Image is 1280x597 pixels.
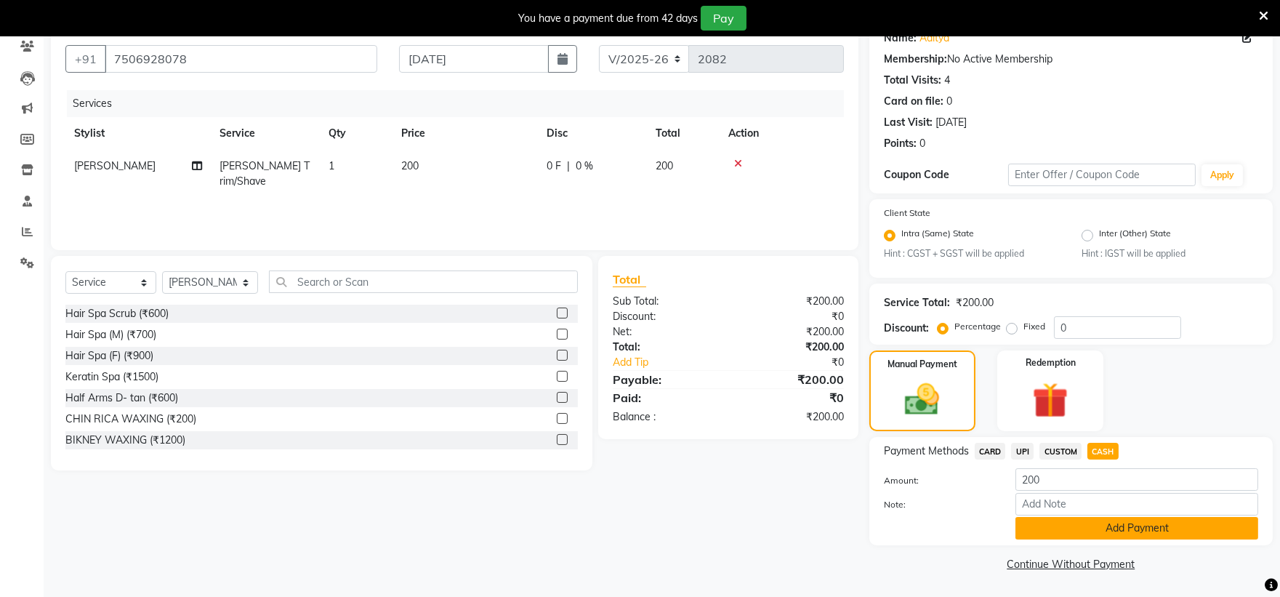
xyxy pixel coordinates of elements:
[919,31,949,46] a: Aditya
[887,358,957,371] label: Manual Payment
[872,557,1270,572] a: Continue Without Payment
[401,159,419,172] span: 200
[65,412,196,427] div: CHIN RICA WAXING (₹200)
[105,45,377,73] input: Search by Name/Mobile/Email/Code
[1026,356,1076,369] label: Redemption
[1039,443,1082,460] span: CUSTOM
[956,295,994,310] div: ₹200.00
[884,167,1009,183] div: Coupon Code
[65,45,106,73] button: +91
[728,294,855,309] div: ₹200.00
[884,52,1258,67] div: No Active Membership
[65,348,153,364] div: Hair Spa (F) (₹900)
[884,31,917,46] div: Name:
[547,159,561,174] span: 0 F
[873,498,1005,511] label: Note:
[656,159,673,172] span: 200
[65,369,158,385] div: Keratin Spa (₹1500)
[1015,468,1258,491] input: Amount
[728,340,855,355] div: ₹200.00
[749,355,855,370] div: ₹0
[65,433,185,448] div: BIKNEY WAXING (₹1200)
[884,52,947,67] div: Membership:
[728,389,855,406] div: ₹0
[320,117,393,150] th: Qty
[894,380,950,419] img: _cash.svg
[1082,247,1258,260] small: Hint : IGST will be applied
[602,294,728,309] div: Sub Total:
[919,136,925,151] div: 0
[602,389,728,406] div: Paid:
[538,117,647,150] th: Disc
[67,90,855,117] div: Services
[884,73,941,88] div: Total Visits:
[602,309,728,324] div: Discount:
[518,11,698,26] div: You have a payment due from 42 days
[602,409,728,425] div: Balance :
[269,271,579,293] input: Search or Scan
[728,309,855,324] div: ₹0
[211,117,320,150] th: Service
[329,159,334,172] span: 1
[944,73,950,88] div: 4
[1015,517,1258,540] button: Add Payment
[613,272,646,287] span: Total
[1011,443,1034,460] span: UPI
[567,159,570,174] span: |
[884,247,1060,260] small: Hint : CGST + SGST will be applied
[602,340,728,355] div: Total:
[65,306,169,321] div: Hair Spa Scrub (₹600)
[975,443,1006,460] span: CARD
[602,355,749,370] a: Add Tip
[1099,227,1171,244] label: Inter (Other) State
[1021,378,1079,422] img: _gift.svg
[701,6,746,31] button: Pay
[954,320,1001,333] label: Percentage
[935,115,967,130] div: [DATE]
[1023,320,1045,333] label: Fixed
[647,117,720,150] th: Total
[65,117,211,150] th: Stylist
[576,159,593,174] span: 0 %
[1087,443,1119,460] span: CASH
[946,94,952,109] div: 0
[884,207,930,220] label: Client State
[901,227,974,244] label: Intra (Same) State
[1008,164,1196,186] input: Enter Offer / Coupon Code
[65,390,178,406] div: Half Arms D- tan (₹600)
[602,371,728,388] div: Payable:
[74,159,156,172] span: [PERSON_NAME]
[728,409,855,425] div: ₹200.00
[884,444,969,459] span: Payment Methods
[220,159,310,188] span: [PERSON_NAME] Trim/Shave
[728,324,855,340] div: ₹200.00
[602,324,728,340] div: Net:
[65,327,156,342] div: Hair Spa (M) (₹700)
[728,371,855,388] div: ₹200.00
[884,136,917,151] div: Points:
[884,321,929,336] div: Discount:
[393,117,538,150] th: Price
[873,474,1005,487] label: Amount:
[884,94,943,109] div: Card on file:
[1015,493,1258,516] input: Add Note
[884,295,950,310] div: Service Total:
[720,117,844,150] th: Action
[1201,164,1243,186] button: Apply
[884,115,933,130] div: Last Visit:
